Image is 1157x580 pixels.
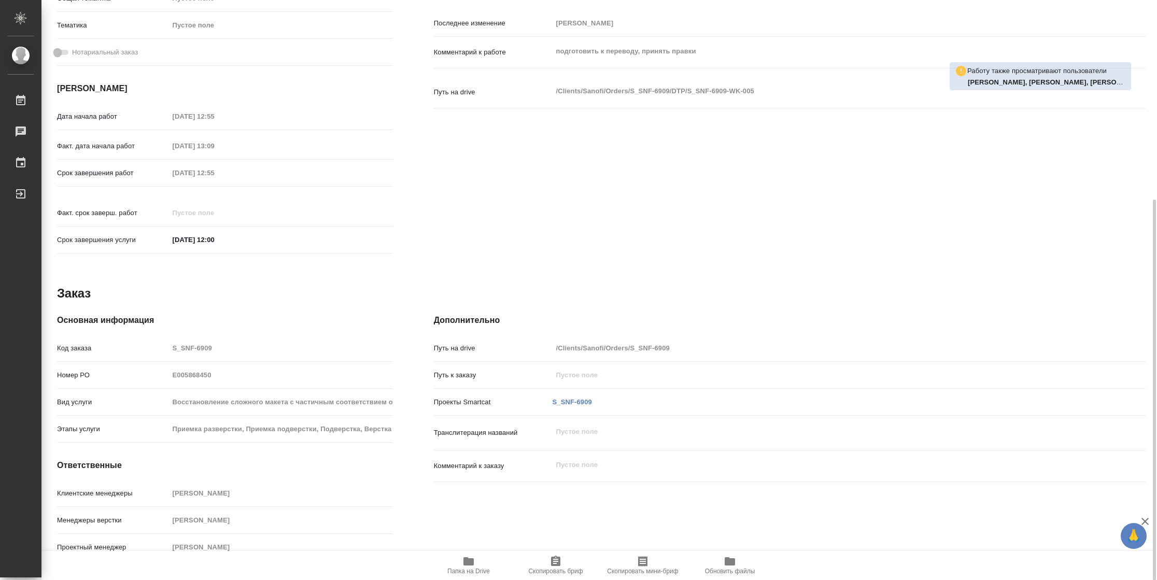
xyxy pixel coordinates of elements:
button: 🙏 [1121,523,1147,549]
input: Пустое поле [553,16,1087,31]
p: Менеджеры верстки [57,515,169,526]
span: 🙏 [1125,525,1142,547]
input: Пустое поле [169,421,392,436]
span: Папка на Drive [447,568,490,575]
h4: Ответственные [57,459,392,472]
p: Факт. дата начала работ [57,141,169,151]
button: Скопировать мини-бриф [599,551,686,580]
input: Пустое поле [553,367,1087,383]
button: Скопировать бриф [512,551,599,580]
p: Вид услуги [57,397,169,407]
h2: Заказ [57,285,91,302]
span: Нотариальный заказ [72,47,138,58]
p: Путь на drive [434,87,553,97]
p: Дата начала работ [57,111,169,122]
p: Клиентские менеджеры [57,488,169,499]
p: Номер РО [57,370,169,380]
p: Путь на drive [434,343,553,353]
input: Пустое поле [169,138,260,153]
input: Пустое поле [553,341,1087,356]
input: Пустое поле [169,165,260,180]
input: Пустое поле [169,540,392,555]
p: Срок завершения услуги [57,235,169,245]
input: Пустое поле [169,109,260,124]
h4: [PERSON_NAME] [57,82,392,95]
a: S_SNF-6909 [553,398,592,406]
input: Пустое поле [169,341,392,356]
input: Пустое поле [169,486,392,501]
p: Этапы услуги [57,424,169,434]
textarea: подготовить к переводу, принять правки [553,43,1087,60]
button: Папка на Drive [425,551,512,580]
p: Комментарий к работе [434,47,553,58]
p: Работу также просматривают пользователи [967,66,1107,76]
p: Транслитерация названий [434,428,553,438]
input: Пустое поле [169,367,392,383]
p: Путь к заказу [434,370,553,380]
input: Пустое поле [169,394,392,409]
p: Оксютович Ирина, Васильева Ольга, Гусельников Роман [968,77,1126,88]
p: Факт. срок заверш. работ [57,208,169,218]
button: Обновить файлы [686,551,773,580]
p: Тематика [57,20,169,31]
p: Проекты Smartcat [434,397,553,407]
span: Скопировать мини-бриф [607,568,678,575]
h4: Основная информация [57,314,392,327]
input: Пустое поле [169,205,260,220]
p: Срок завершения работ [57,168,169,178]
p: Проектный менеджер [57,542,169,553]
span: Скопировать бриф [528,568,583,575]
input: Пустое поле [169,513,392,528]
p: Комментарий к заказу [434,461,553,471]
span: Обновить файлы [705,568,755,575]
p: Код заказа [57,343,169,353]
input: ✎ Введи что-нибудь [169,232,260,247]
b: [PERSON_NAME], [PERSON_NAME], [PERSON_NAME] [968,78,1148,86]
div: Пустое поле [173,20,380,31]
p: Последнее изменение [434,18,553,29]
div: Пустое поле [169,17,392,34]
h4: Дополнительно [434,314,1146,327]
textarea: /Clients/Sanofi/Orders/S_SNF-6909/DTP/S_SNF-6909-WK-005 [553,82,1087,100]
